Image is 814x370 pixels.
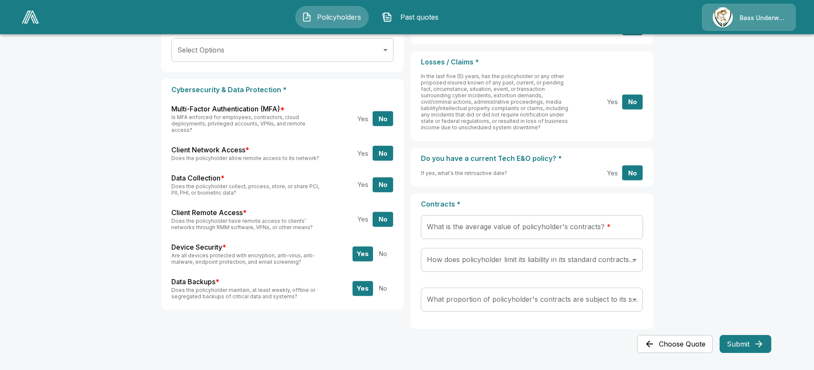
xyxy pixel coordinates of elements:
button: No [622,166,643,181]
h6: Are all devices protected with encryption, anti-virus, anti-malware, endpoint protection, and ema... [171,252,320,265]
p: Cybersecurity & Data Protection * [171,86,394,94]
button: No [373,177,393,192]
button: No [373,246,393,261]
button: No [622,94,643,109]
h6: Does the policyholder collect, process, store, or share PCI, PII, PHI, or biometric data? [171,183,320,196]
img: Policyholders Icon [302,12,312,22]
label: Data Collection [171,173,224,183]
button: No [373,281,393,296]
label: Multi-Factor Authentication (MFA) [171,104,285,114]
button: Yes [353,246,373,261]
span: Policyholders [315,12,362,22]
button: Past quotes IconPast quotes [376,6,449,28]
button: Yes [353,281,373,296]
button: Yes [353,146,373,161]
button: Yes [353,177,373,192]
button: Yes [353,212,373,227]
label: Client Network Access [171,145,249,155]
button: Yes [602,166,623,181]
p: Do you have a current Tech E&O policy? * [421,154,643,163]
div: Without label [171,38,394,62]
h6: Does the policyholder allow remote access to its network? [171,155,319,161]
p: Losses / Claims * [421,58,643,66]
button: Yes [353,111,373,126]
button: No [373,146,393,161]
span: Past quotes [396,12,443,22]
button: No [373,111,393,126]
h6: Does the policyholder maintain, at least weekly, offline or segregated backups of critical data a... [171,287,320,300]
button: Submit [720,335,771,353]
label: Client Remote Access [171,208,247,218]
h6: Is MFA enforced for employees, contractors, cloud deployments, privileged accounts, VPNs, and rem... [171,114,320,133]
img: Past quotes Icon [382,12,392,22]
label: Data Backups [171,277,219,287]
button: Yes [602,94,623,109]
h6: In the last five (5) years, has the policyholder or any other proposed insured known of any past,... [421,73,569,131]
span: Select Options [177,46,224,54]
p: Contracts * [421,200,643,208]
button: Policyholders IconPolicyholders [295,6,369,28]
button: Choose Quote [637,335,713,353]
h6: Does the policyholder have remote access to clients’ networks through RMM software, VPNs, or othe... [171,218,320,230]
label: Device Security [171,242,226,252]
h6: If yes, what's the retroactive date? [421,170,507,176]
button: No [373,212,393,227]
img: AA Logo [22,11,39,23]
